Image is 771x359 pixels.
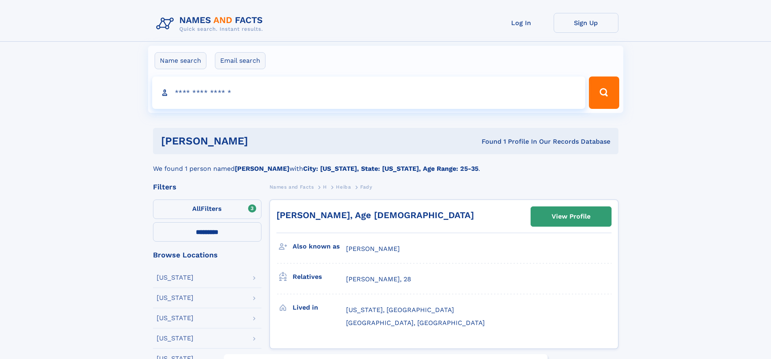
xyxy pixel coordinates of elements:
button: Search Button [589,76,619,109]
img: Logo Names and Facts [153,13,270,35]
h3: Lived in [293,301,346,314]
div: [US_STATE] [157,295,193,301]
a: [PERSON_NAME], Age [DEMOGRAPHIC_DATA] [276,210,474,220]
span: Heiba [336,184,351,190]
span: All [192,205,201,212]
div: View Profile [552,207,590,226]
a: Names and Facts [270,182,314,192]
a: Sign Up [554,13,618,33]
a: View Profile [531,207,611,226]
div: [US_STATE] [157,315,193,321]
a: H [323,182,327,192]
div: [US_STATE] [157,274,193,281]
div: We found 1 person named with . [153,154,618,174]
span: [GEOGRAPHIC_DATA], [GEOGRAPHIC_DATA] [346,319,485,327]
label: Name search [155,52,206,69]
div: Browse Locations [153,251,261,259]
h3: Also known as [293,240,346,253]
input: search input [152,76,586,109]
span: Fady [360,184,372,190]
div: Filters [153,183,261,191]
span: [US_STATE], [GEOGRAPHIC_DATA] [346,306,454,314]
a: [PERSON_NAME], 28 [346,275,411,284]
span: [PERSON_NAME] [346,245,400,253]
a: Log In [489,13,554,33]
label: Filters [153,200,261,219]
a: Heiba [336,182,351,192]
div: [US_STATE] [157,335,193,342]
span: H [323,184,327,190]
h1: [PERSON_NAME] [161,136,365,146]
h3: Relatives [293,270,346,284]
div: Found 1 Profile In Our Records Database [365,137,610,146]
b: [PERSON_NAME] [235,165,289,172]
label: Email search [215,52,265,69]
b: City: [US_STATE], State: [US_STATE], Age Range: 25-35 [303,165,478,172]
